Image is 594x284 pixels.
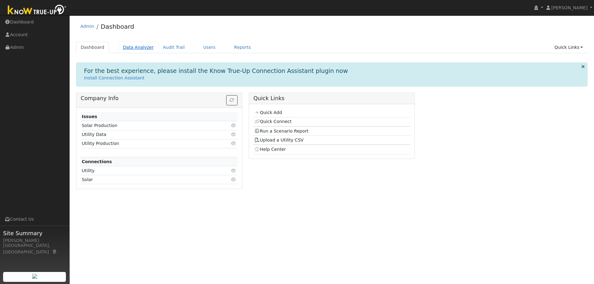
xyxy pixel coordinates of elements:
a: Admin [80,24,94,29]
h5: Quick Links [253,95,410,102]
a: Quick Add [254,110,282,115]
img: Know True-Up [5,3,70,17]
i: Click to view [231,132,237,137]
span: Site Summary [3,229,66,237]
a: Quick Connect [254,119,291,124]
td: Solar [81,175,212,184]
h1: For the best experience, please install the Know True-Up Connection Assistant plugin now [84,67,348,74]
td: Solar Production [81,121,212,130]
a: Upload a Utility CSV [254,138,303,142]
div: [GEOGRAPHIC_DATA], [GEOGRAPHIC_DATA] [3,242,66,255]
a: Dashboard [101,23,134,30]
a: Run a Scenario Report [254,129,308,134]
a: Help Center [254,147,286,152]
a: Dashboard [76,42,109,53]
a: Install Connection Assistant [84,75,144,80]
i: Click to view [231,141,237,146]
div: [PERSON_NAME] [3,237,66,244]
a: Map [52,249,58,254]
a: Audit Trail [158,42,189,53]
a: Data Analyzer [118,42,158,53]
i: Click to view [231,177,237,182]
i: Click to view [231,123,237,128]
a: Reports [230,42,256,53]
span: [PERSON_NAME] [551,5,588,10]
a: Quick Links [550,42,588,53]
strong: Connections [82,159,112,164]
td: Utility [81,166,212,175]
i: Click to view [231,168,237,173]
img: retrieve [32,274,37,279]
td: Utility Production [81,139,212,148]
a: Users [199,42,220,53]
strong: Issues [82,114,97,119]
td: Utility Data [81,130,212,139]
h5: Company Info [81,95,238,102]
